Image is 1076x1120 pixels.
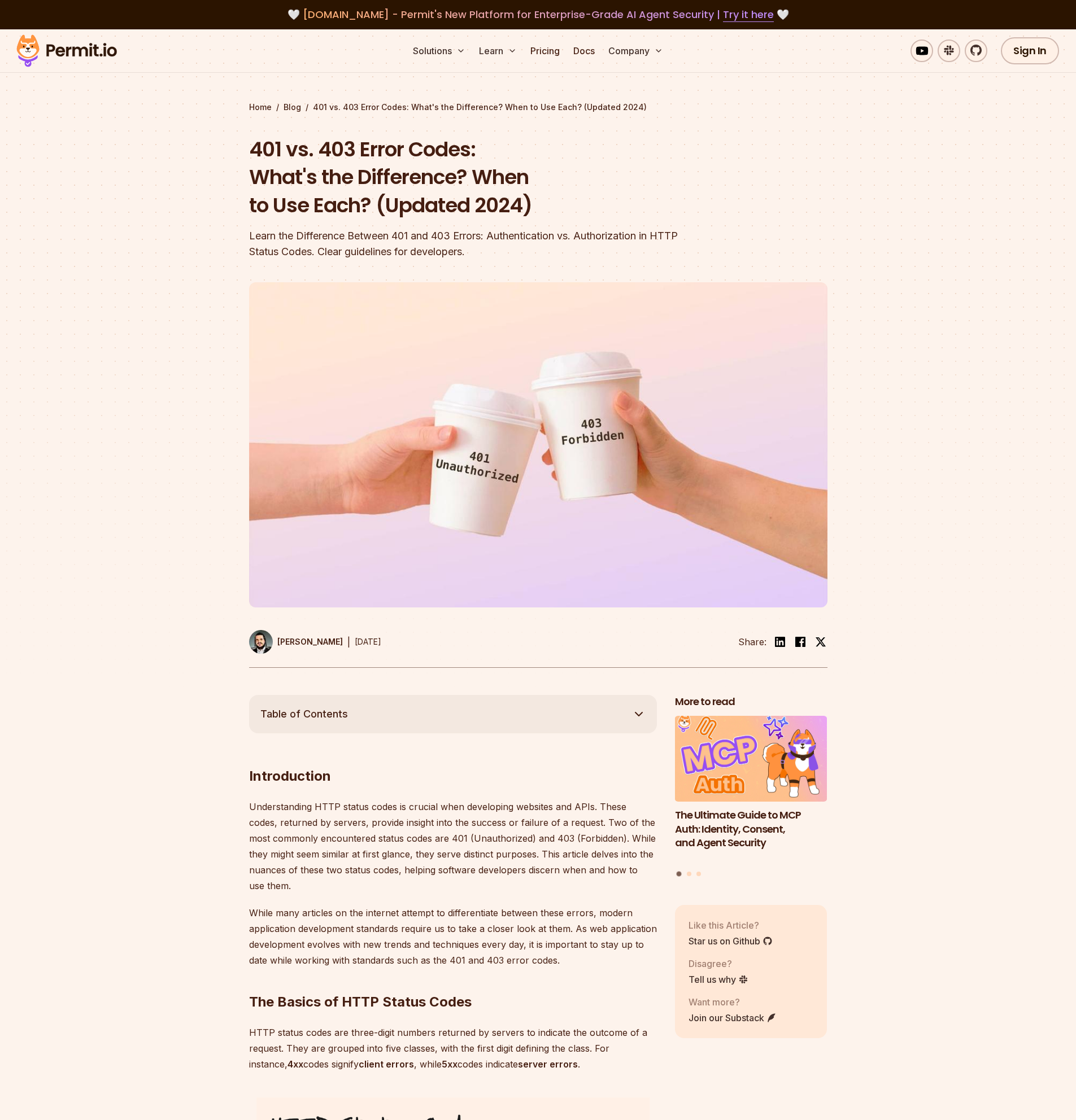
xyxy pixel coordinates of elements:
img: The Ultimate Guide to MCP Auth: Identity, Consent, and Agent Security [675,716,827,802]
span: Table of Contents [260,706,348,722]
img: facebook [794,635,807,649]
p: Want more? [689,995,777,1009]
a: Pricing [526,40,564,62]
a: [PERSON_NAME] [249,630,343,654]
p: Like this Article? [689,918,773,932]
img: 401 vs. 403 Error Codes: What's the Difference? When to Use Each? (Updated 2024) [249,282,827,607]
p: [PERSON_NAME] [277,636,343,648]
a: Try it here [723,7,774,22]
p: While many articles on the internet attempt to differentiate between these errors, modern applica... [249,905,657,968]
div: Learn the Difference Between 401 and 403 Errors: Authentication vs. Authorization in HTTP Status ... [249,228,683,260]
button: Learn [474,40,521,62]
img: twitter [815,636,826,648]
time: [DATE] [355,637,381,646]
div: / / [249,102,827,113]
strong: server errors [518,1058,578,1070]
p: HTTP status codes are three-digit numbers returned by servers to indicate the outcome of a reques... [249,1025,657,1072]
button: Go to slide 2 [687,872,691,876]
div: 🤍 🤍 [27,7,1049,23]
li: Share: [738,635,766,649]
button: Go to slide 1 [677,871,682,876]
span: [DOMAIN_NAME] - Permit's New Platform for Enterprise-Grade AI Agent Security | [303,7,774,21]
img: Gabriel L. Manor [249,630,273,654]
a: Sign In [1001,37,1059,64]
h2: Introduction [249,722,657,785]
a: Star us on Github [689,934,773,948]
p: Understanding HTTP status codes is crucial when developing websites and APIs. These codes, return... [249,799,657,894]
button: Table of Contents [249,695,657,733]
a: Tell us why [689,973,748,986]
a: Join our Substack [689,1011,777,1025]
strong: 5xx [442,1058,458,1070]
img: linkedin [773,635,787,649]
a: Home [249,102,272,113]
strong: client errors [359,1058,414,1070]
h2: The Basics of HTTP Status Codes [249,948,657,1011]
a: Blog [284,102,301,113]
div: | [347,635,350,649]
button: Company [604,40,668,62]
a: Docs [569,40,599,62]
p: Disagree? [689,957,748,970]
button: Go to slide 3 [696,872,701,876]
strong: 4xx [287,1058,303,1070]
li: 1 of 3 [675,716,827,864]
h3: The Ultimate Guide to MCP Auth: Identity, Consent, and Agent Security [675,808,827,850]
h1: 401 vs. 403 Error Codes: What's the Difference? When to Use Each? (Updated 2024) [249,135,683,220]
h2: More to read [675,695,827,709]
img: Permit logo [11,32,122,70]
a: The Ultimate Guide to MCP Auth: Identity, Consent, and Agent SecurityThe Ultimate Guide to MCP Au... [675,716,827,864]
button: Solutions [408,40,470,62]
div: Posts [675,716,827,878]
